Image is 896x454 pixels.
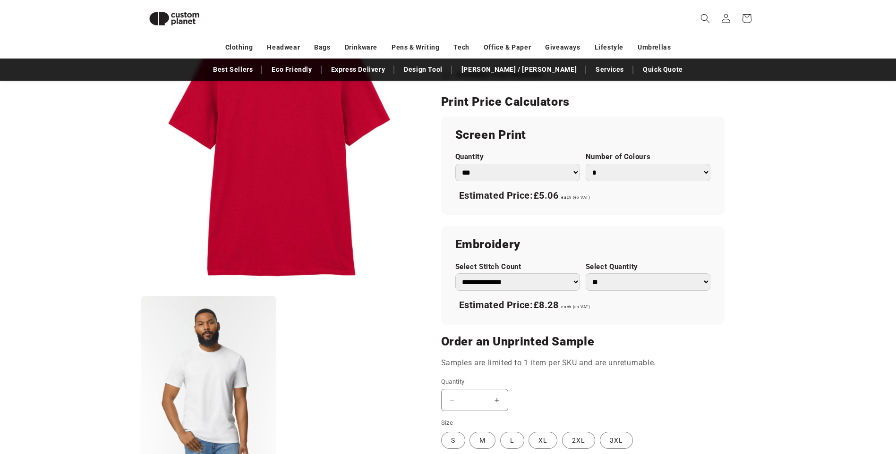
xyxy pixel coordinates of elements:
a: Headwear [267,39,300,56]
a: Lifestyle [595,39,623,56]
a: Services [591,61,629,78]
label: Number of Colours [586,152,710,161]
a: Design Tool [399,61,447,78]
span: each (ex VAT) [561,195,590,200]
label: Quantity [455,152,580,161]
a: Bags [314,39,330,56]
label: Select Stitch Count [455,262,580,271]
a: Pens & Writing [392,39,439,56]
a: Eco Friendly [267,61,316,78]
a: Drinkware [345,39,377,56]
a: Office & Paper [484,39,531,56]
div: Estimated Price: [455,295,710,315]
iframe: Chat Widget [738,352,896,454]
h2: Print Price Calculators [441,94,725,109]
img: Custom Planet [141,4,207,34]
label: 3XL [600,432,633,449]
label: XL [529,432,557,449]
legend: Size [441,418,454,428]
summary: Search [695,8,716,29]
a: Express Delivery [326,61,390,78]
a: Best Sellers [208,61,257,78]
a: Tech [453,39,469,56]
a: Giveaways [545,39,580,56]
div: Estimated Price: [455,186,710,206]
p: Samples are limited to 1 item per SKU and are unreturnable. [441,356,725,370]
span: each (ex VAT) [561,304,590,309]
label: M [469,432,495,449]
label: Quantity [441,377,649,387]
span: £8.28 [533,299,559,311]
h2: Embroidery [455,237,710,252]
label: L [500,432,524,449]
a: Clothing [225,39,253,56]
a: Umbrellas [638,39,671,56]
label: Select Quantity [586,262,710,271]
h2: Order an Unprinted Sample [441,334,725,349]
a: [PERSON_NAME] / [PERSON_NAME] [457,61,581,78]
a: Quick Quote [638,61,688,78]
div: Widget pro chat [738,352,896,454]
label: 2XL [562,432,595,449]
span: £5.06 [533,190,559,201]
h2: Screen Print [455,127,710,143]
label: S [441,432,465,449]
